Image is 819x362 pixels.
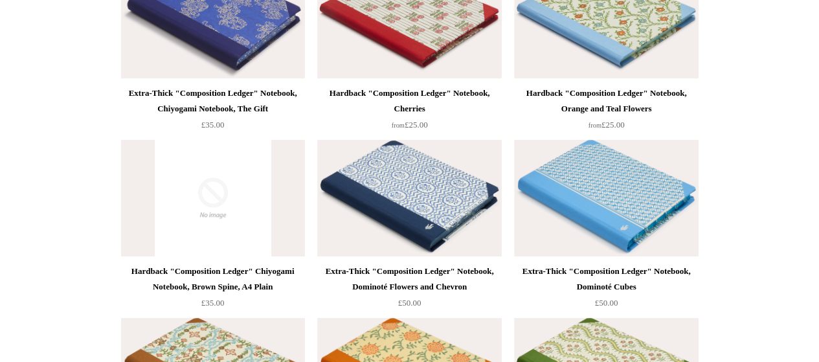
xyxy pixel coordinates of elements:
img: Extra-Thick "Composition Ledger" Notebook, Dominoté Flowers and Chevron [317,140,501,256]
a: Hardback "Composition Ledger" Notebook, Orange and Teal Flowers from£25.00 [514,85,698,139]
span: £35.00 [201,298,225,308]
div: Hardback "Composition Ledger" Notebook, Orange and Teal Flowers [517,85,695,117]
span: £35.00 [201,120,225,130]
a: Hardback "Composition Ledger" Chiyogami Notebook, Brown Spine, A4 Plain £35.00 [121,264,305,317]
img: no-image-2048-a2addb12_grande.gif [121,140,305,256]
a: Extra-Thick "Composition Ledger" Notebook, Chiyogami Notebook, The Gift £35.00 [121,85,305,139]
span: from [392,122,405,129]
a: Extra-Thick "Composition Ledger" Notebook, Dominoté Flowers and Chevron Extra-Thick "Composition ... [317,140,501,256]
a: Hardback "Composition Ledger" Notebook, Cherries from£25.00 [317,85,501,139]
div: Hardback "Composition Ledger" Chiyogami Notebook, Brown Spine, A4 Plain [124,264,302,295]
span: £50.00 [595,298,618,308]
a: Extra-Thick "Composition Ledger" Notebook, Dominoté Cubes £50.00 [514,264,698,317]
div: Extra-Thick "Composition Ledger" Notebook, Dominoté Cubes [517,264,695,295]
span: £50.00 [398,298,421,308]
div: Hardback "Composition Ledger" Notebook, Cherries [320,85,498,117]
span: £25.00 [392,120,428,130]
div: Extra-Thick "Composition Ledger" Notebook, Dominoté Flowers and Chevron [320,264,498,295]
a: Extra-Thick "Composition Ledger" Notebook, Dominoté Cubes Extra-Thick "Composition Ledger" Notebo... [514,140,698,256]
div: Extra-Thick "Composition Ledger" Notebook, Chiyogami Notebook, The Gift [124,85,302,117]
span: from [589,122,601,129]
img: Extra-Thick "Composition Ledger" Notebook, Dominoté Cubes [514,140,698,256]
span: £25.00 [589,120,625,130]
a: Extra-Thick "Composition Ledger" Notebook, Dominoté Flowers and Chevron £50.00 [317,264,501,317]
